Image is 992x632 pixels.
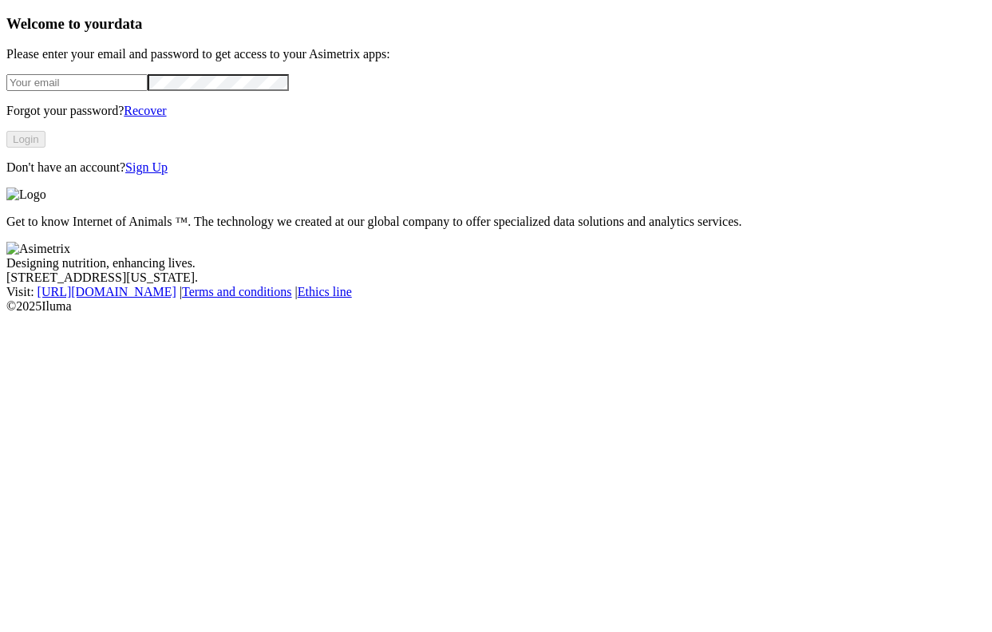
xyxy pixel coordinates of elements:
[6,271,986,285] div: [STREET_ADDRESS][US_STATE].
[125,160,168,174] a: Sign Up
[6,188,46,202] img: Logo
[6,74,148,91] input: Your email
[6,215,986,229] p: Get to know Internet of Animals ™. The technology we created at our global company to offer speci...
[6,47,986,61] p: Please enter your email and password to get access to your Asimetrix apps:
[6,242,70,256] img: Asimetrix
[6,104,986,118] p: Forgot your password?
[124,104,166,117] a: Recover
[6,285,986,299] div: Visit : | |
[298,285,352,298] a: Ethics line
[38,285,176,298] a: [URL][DOMAIN_NAME]
[6,160,986,175] p: Don't have an account?
[6,256,986,271] div: Designing nutrition, enhancing lives.
[182,285,292,298] a: Terms and conditions
[114,15,142,32] span: data
[6,15,986,33] h3: Welcome to your
[6,131,45,148] button: Login
[6,299,986,314] div: © 2025 Iluma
